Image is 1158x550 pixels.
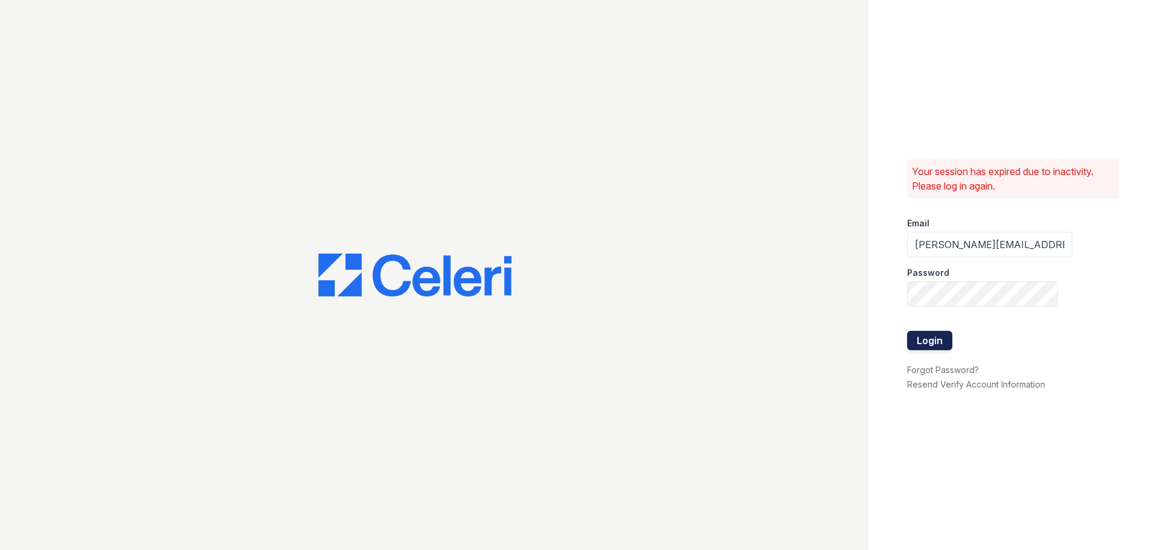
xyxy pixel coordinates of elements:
[907,379,1045,389] a: Resend Verify Account Information
[907,365,979,375] a: Forgot Password?
[907,217,929,229] label: Email
[318,254,511,297] img: CE_Logo_Blue-a8612792a0a2168367f1c8372b55b34899dd931a85d93a1a3d3e32e68fde9ad4.png
[912,164,1115,193] p: Your session has expired due to inactivity. Please log in again.
[907,267,949,279] label: Password
[907,331,952,350] button: Login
